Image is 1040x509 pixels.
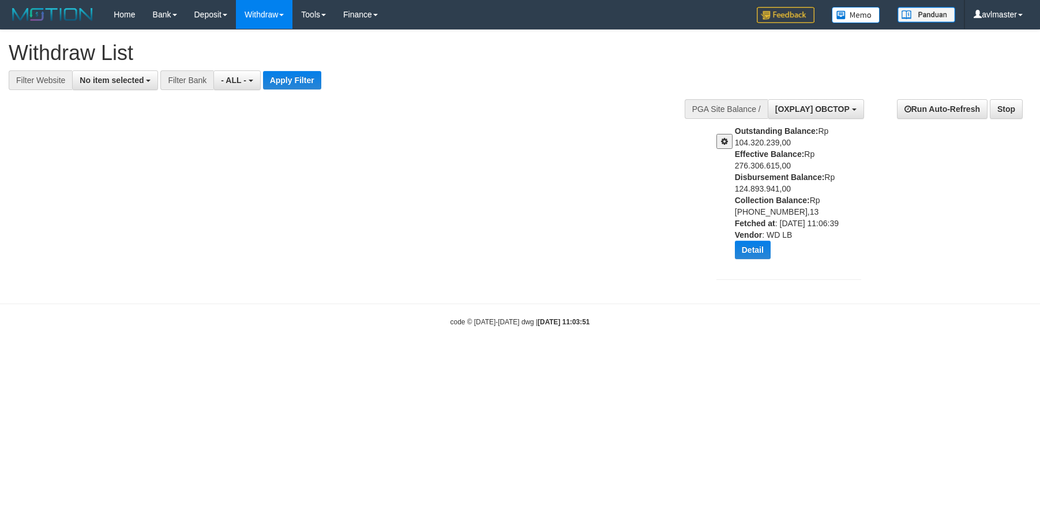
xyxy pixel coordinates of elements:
b: Outstanding Balance: [735,126,819,136]
img: Button%20Memo.svg [832,7,880,23]
a: Run Auto-Refresh [897,99,988,119]
div: Rp 104.320.239,00 Rp 276.306.615,00 Rp 124.893.941,00 Rp [PHONE_NUMBER],13 : [DATE] 11:06:39 : WD LB [735,125,870,268]
img: panduan.png [898,7,955,23]
h1: Withdraw List [9,42,682,65]
button: No item selected [72,70,158,90]
strong: [DATE] 11:03:51 [538,318,590,326]
button: Apply Filter [263,71,321,89]
button: [OXPLAY] OBCTOP [768,99,864,119]
b: Effective Balance: [735,149,805,159]
b: Fetched at [735,219,775,228]
div: Filter Website [9,70,72,90]
span: No item selected [80,76,144,85]
img: MOTION_logo.png [9,6,96,23]
span: - ALL - [221,76,246,85]
b: Disbursement Balance: [735,173,825,182]
b: Collection Balance: [735,196,810,205]
a: Stop [990,99,1023,119]
img: Feedback.jpg [757,7,814,23]
small: code © [DATE]-[DATE] dwg | [450,318,590,326]
button: Detail [735,241,771,259]
button: - ALL - [213,70,260,90]
span: [OXPLAY] OBCTOP [775,104,850,114]
div: PGA Site Balance / [685,99,768,119]
div: Filter Bank [160,70,213,90]
b: Vendor [735,230,762,239]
